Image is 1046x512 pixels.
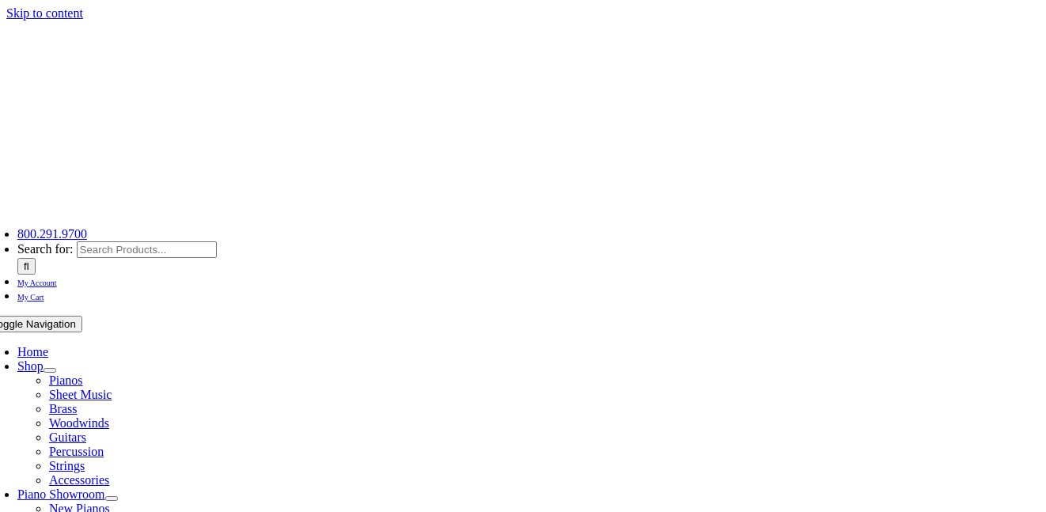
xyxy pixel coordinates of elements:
[49,402,78,415] a: Brass
[17,345,48,358] a: Home
[49,459,85,472] a: Strings
[17,487,105,501] a: Piano Showroom
[17,275,57,288] a: My Account
[105,496,118,501] button: Open submenu of Piano Showroom
[6,6,83,20] a: Skip to content
[49,473,109,487] a: Accessories
[17,242,74,256] span: Search for:
[17,258,36,275] input: Search
[49,416,109,430] a: Woodwinds
[17,289,44,302] a: My Cart
[49,374,83,387] a: Pianos
[17,227,87,241] a: 800.291.9700
[49,388,112,401] a: Sheet Music
[17,293,44,302] span: My Cart
[17,359,44,373] a: Shop
[44,368,56,373] button: Open submenu of Shop
[49,445,104,458] a: Percussion
[77,241,217,258] input: Search Products...
[17,279,57,287] span: My Account
[49,430,86,444] a: Guitars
